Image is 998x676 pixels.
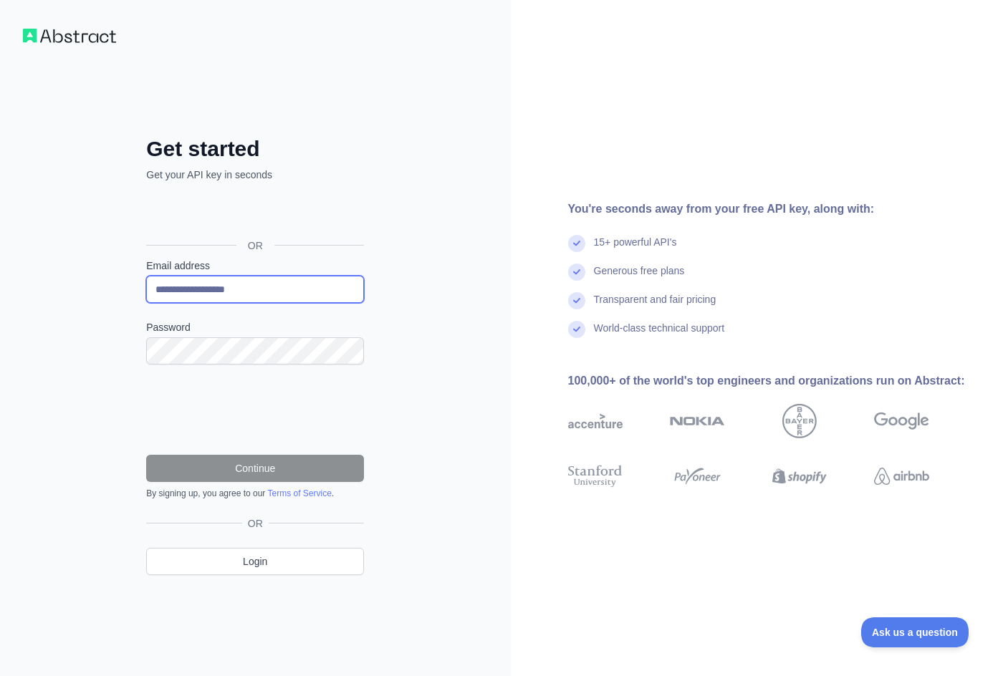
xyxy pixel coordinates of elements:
[568,404,623,438] img: accenture
[146,382,364,438] iframe: reCAPTCHA
[568,264,585,281] img: check mark
[236,238,274,253] span: OR
[568,372,976,390] div: 100,000+ of the world's top engineers and organizations run on Abstract:
[772,463,827,490] img: shopify
[146,136,364,162] h2: Get started
[670,463,725,490] img: payoneer
[874,463,929,490] img: airbnb
[782,404,817,438] img: bayer
[146,548,364,575] a: Login
[146,259,364,273] label: Email address
[861,617,969,647] iframe: Toggle Customer Support
[146,455,364,482] button: Continue
[594,235,677,264] div: 15+ powerful API's
[568,201,976,218] div: You're seconds away from your free API key, along with:
[267,488,331,498] a: Terms of Service
[146,488,364,499] div: By signing up, you agree to our .
[146,320,364,334] label: Password
[594,292,716,321] div: Transparent and fair pricing
[146,168,364,182] p: Get your API key in seconds
[139,198,368,229] iframe: Sign in with Google Button
[568,292,585,309] img: check mark
[670,404,725,438] img: nokia
[242,516,269,531] span: OR
[23,29,116,43] img: Workflow
[594,321,725,349] div: World-class technical support
[568,463,623,490] img: stanford university
[568,321,585,338] img: check mark
[874,404,929,438] img: google
[568,235,585,252] img: check mark
[594,264,685,292] div: Generous free plans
